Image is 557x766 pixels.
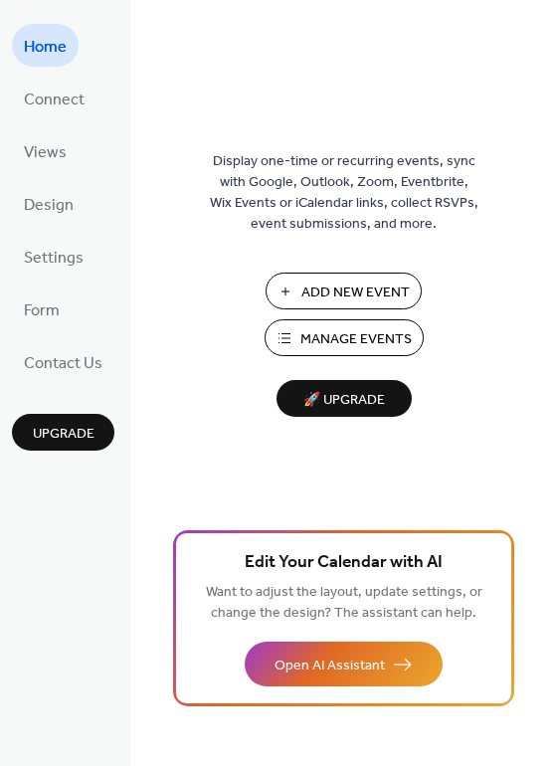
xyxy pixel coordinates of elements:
[206,579,482,627] span: Want to adjust the layout, update settings, or change the design? The assistant can help.
[275,656,385,676] span: Open AI Assistant
[300,329,412,350] span: Manage Events
[24,295,60,326] span: Form
[24,190,74,221] span: Design
[245,549,443,577] span: Edit Your Calendar with AI
[24,137,67,168] span: Views
[24,85,85,115] span: Connect
[277,380,412,417] button: 🚀 Upgrade
[33,424,94,445] span: Upgrade
[12,235,95,278] a: Settings
[210,151,478,235] span: Display one-time or recurring events, sync with Google, Outlook, Zoom, Eventbrite, Wix Events or ...
[288,387,400,414] span: 🚀 Upgrade
[24,348,102,379] span: Contact Us
[301,283,410,303] span: Add New Event
[12,182,86,225] a: Design
[12,129,79,172] a: Views
[12,24,79,67] a: Home
[12,414,114,451] button: Upgrade
[266,273,422,309] button: Add New Event
[12,340,114,383] a: Contact Us
[24,32,67,63] span: Home
[245,642,443,686] button: Open AI Assistant
[12,287,72,330] a: Form
[12,77,96,119] a: Connect
[24,243,84,274] span: Settings
[265,319,424,356] button: Manage Events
